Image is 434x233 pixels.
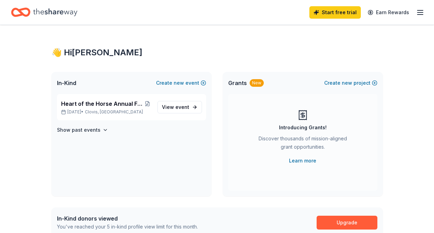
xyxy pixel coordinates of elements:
[156,79,206,87] button: Createnewevent
[364,6,413,19] a: Earn Rewards
[61,109,152,115] p: [DATE] •
[175,104,189,110] span: event
[57,126,100,134] h4: Show past events
[289,157,316,165] a: Learn more
[57,79,76,87] span: In-Kind
[279,123,327,132] div: Introducing Grants!
[256,134,350,154] div: Discover thousands of mission-aligned grant opportunities.
[11,4,77,20] a: Home
[57,126,108,134] button: Show past events
[250,79,264,87] div: New
[57,223,198,231] div: You've reached your 5 in-kind profile view limit for this month.
[57,214,198,223] div: In-Kind donors viewed
[324,79,377,87] button: Createnewproject
[342,79,352,87] span: new
[85,109,143,115] span: Clovis, [GEOGRAPHIC_DATA]
[174,79,184,87] span: new
[157,101,202,113] a: View event
[51,47,383,58] div: 👋 Hi [PERSON_NAME]
[61,100,143,108] span: Heart of the Horse Annual Fall Fundraiser Event
[309,6,361,19] a: Start free trial
[228,79,247,87] span: Grants
[162,103,189,111] span: View
[317,216,377,230] a: Upgrade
